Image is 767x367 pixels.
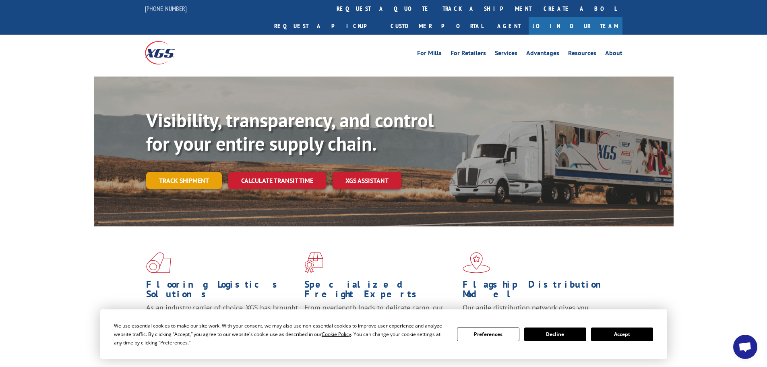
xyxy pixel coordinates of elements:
a: XGS ASSISTANT [333,172,401,189]
a: Track shipment [146,172,222,189]
span: Cookie Policy [322,331,351,338]
a: Join Our Team [529,17,622,35]
a: Agent [489,17,529,35]
a: For Mills [417,50,442,59]
img: xgs-icon-focused-on-flooring-red [304,252,323,273]
a: [PHONE_NUMBER] [145,4,187,12]
img: xgs-icon-flagship-distribution-model-red [463,252,490,273]
div: We use essential cookies to make our site work. With your consent, we may also use non-essential ... [114,321,447,347]
button: Preferences [457,328,519,341]
a: About [605,50,622,59]
span: As an industry carrier of choice, XGS has brought innovation and dedication to flooring logistics... [146,303,298,332]
p: From overlength loads to delicate cargo, our experienced staff knows the best way to move your fr... [304,303,457,339]
a: For Retailers [451,50,486,59]
button: Accept [591,328,653,341]
a: Request a pickup [268,17,385,35]
span: Preferences [160,339,188,346]
div: Open chat [733,335,757,359]
a: Advantages [526,50,559,59]
a: Resources [568,50,596,59]
a: Customer Portal [385,17,489,35]
h1: Flagship Distribution Model [463,280,615,303]
div: Cookie Consent Prompt [100,309,667,359]
a: Calculate transit time [228,172,326,189]
button: Decline [524,328,586,341]
img: xgs-icon-total-supply-chain-intelligence-red [146,252,171,273]
a: Services [495,50,517,59]
span: Our agile distribution network gives you nationwide inventory management on demand. [463,303,611,322]
h1: Specialized Freight Experts [304,280,457,303]
h1: Flooring Logistics Solutions [146,280,298,303]
b: Visibility, transparency, and control for your entire supply chain. [146,108,434,156]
